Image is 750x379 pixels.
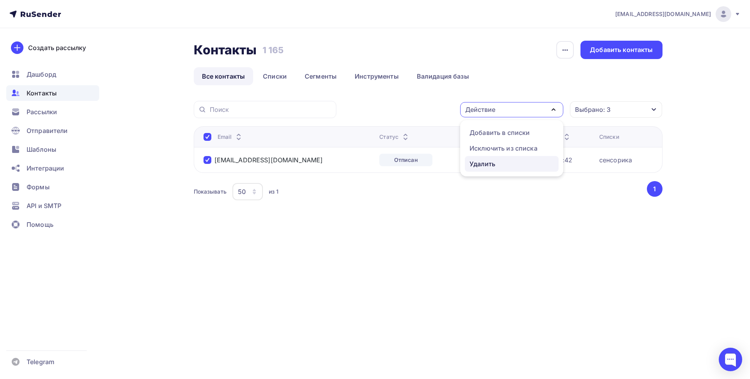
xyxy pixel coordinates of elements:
[470,128,530,137] div: Добавить в списки
[27,163,64,173] span: Интеграции
[194,42,257,58] h2: Контакты
[590,45,653,54] div: Добавить контакты
[599,133,619,141] div: Списки
[210,105,332,114] input: Поиск
[346,67,407,85] a: Инструменты
[6,104,99,120] a: Рассылки
[27,126,68,135] span: Отправители
[6,179,99,195] a: Формы
[27,107,57,117] span: Рассылки
[599,156,632,164] a: сенсорика
[460,120,563,176] ul: Действие
[194,188,227,196] div: Показывать
[409,67,477,85] a: Валидация базы
[27,201,61,210] span: API и SMTP
[645,181,662,197] ul: Pagination
[647,181,662,197] button: Go to page 1
[194,67,254,85] a: Все контакты
[615,10,711,18] span: [EMAIL_ADDRESS][DOMAIN_NAME]
[470,144,537,153] div: Исключить из списка
[460,102,563,117] button: Действие
[379,133,410,141] div: Статус
[232,183,263,201] button: 50
[27,88,57,98] span: Контакты
[615,6,741,22] a: [EMAIL_ADDRESS][DOMAIN_NAME]
[214,156,323,164] a: [EMAIL_ADDRESS][DOMAIN_NAME]
[27,145,56,154] span: Шаблоны
[6,85,99,101] a: Контакты
[255,67,295,85] a: Списки
[6,66,99,82] a: Дашборд
[27,182,50,192] span: Формы
[470,159,495,169] div: Удалить
[238,187,246,196] div: 50
[28,43,86,52] div: Создать рассылку
[465,105,495,114] div: Действие
[6,123,99,138] a: Отправители
[575,105,611,114] div: Выбрано: 3
[296,67,345,85] a: Сегменты
[262,45,284,56] h3: 1 165
[27,70,56,79] span: Дашборд
[6,142,99,157] a: Шаблоны
[218,133,244,141] div: Email
[269,188,279,196] div: из 1
[570,101,662,118] button: Выбрано: 3
[379,154,432,166] a: Отписан
[27,220,54,229] span: Помощь
[27,357,54,366] span: Telegram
